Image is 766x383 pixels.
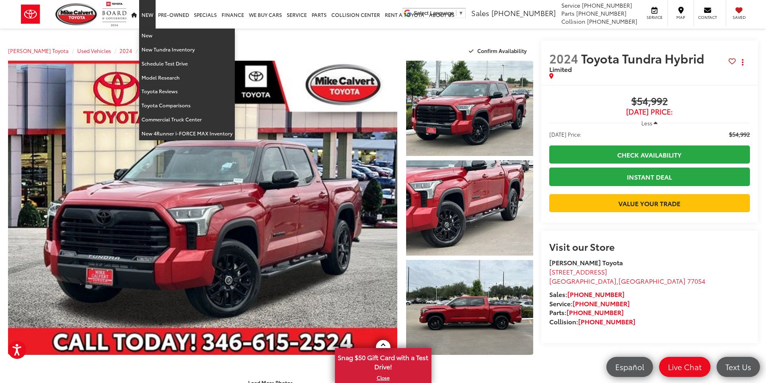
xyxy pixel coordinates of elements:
img: 2024 Toyota Tundra Hybrid Limited [405,259,534,356]
strong: Collision: [549,317,635,326]
a: Español [606,357,653,377]
span: dropdown dots [742,59,743,66]
a: Expand Photo 0 [8,61,397,355]
h2: Visit our Store [549,241,750,252]
span: [DATE] Price: [549,108,750,116]
span: Contact [698,14,717,20]
a: Live Chat [659,357,711,377]
span: [PHONE_NUMBER] [582,1,632,9]
span: 2024 [549,49,578,67]
a: Model Research [139,71,235,85]
a: Expand Photo 1 [406,61,533,156]
a: Instant Deal [549,168,750,186]
a: New 4Runner i-FORCE MAX Inventory [139,127,235,140]
a: Toyota Comparisons [139,98,235,113]
a: 2024 [119,47,132,54]
a: [PHONE_NUMBER] [573,299,630,308]
span: Snag $50 Gift Card with a Test Drive! [336,349,431,373]
span: Less [641,119,652,127]
span: Text Us [721,362,755,372]
a: Schedule Test Drive [139,57,235,71]
a: Expand Photo 2 [406,160,533,256]
span: [STREET_ADDRESS] [549,267,607,276]
a: [PHONE_NUMBER] [567,289,624,299]
span: [DATE] Price: [549,130,581,138]
a: Text Us [717,357,760,377]
button: Confirm Availability [464,44,533,58]
a: [PHONE_NUMBER] [578,317,635,326]
a: New [139,29,235,43]
span: [GEOGRAPHIC_DATA] [618,276,686,285]
strong: Parts: [549,307,624,317]
span: [GEOGRAPHIC_DATA] [549,276,616,285]
span: Map [672,14,690,20]
img: 2024 Toyota Tundra Hybrid Limited [4,59,401,356]
span: Service [561,1,580,9]
strong: [PERSON_NAME] Toyota [549,258,623,267]
a: [PHONE_NUMBER] [567,307,624,317]
span: Service [645,14,663,20]
button: Less [637,116,661,130]
span: 77054 [687,276,705,285]
span: Live Chat [664,362,706,372]
button: Actions [736,55,750,69]
span: , [549,276,705,285]
a: New Tundra Inventory [139,43,235,57]
span: Collision [561,17,585,25]
span: Saved [730,14,748,20]
a: Used Vehicles [77,47,111,54]
span: [PHONE_NUMBER] [576,9,626,17]
span: Confirm Availability [477,47,527,54]
span: Español [611,362,648,372]
a: Expand Photo 3 [406,260,533,355]
a: Commercial Truck Center [139,113,235,127]
a: Check Availability [549,145,750,164]
span: $54,992 [549,96,750,108]
a: [PERSON_NAME] Toyota [8,47,69,54]
span: $54,992 [729,130,750,138]
span: [PHONE_NUMBER] [491,8,556,18]
strong: Service: [549,299,630,308]
strong: Sales: [549,289,624,299]
img: 2024 Toyota Tundra Hybrid Limited [405,160,534,256]
span: ▼ [458,10,464,16]
span: Toyota Tundra Hybrid [581,49,707,67]
a: Value Your Trade [549,194,750,212]
span: Limited [549,64,572,74]
span: [PHONE_NUMBER] [587,17,637,25]
span: Parts [561,9,575,17]
a: [STREET_ADDRESS] [GEOGRAPHIC_DATA],[GEOGRAPHIC_DATA] 77054 [549,267,705,285]
span: Sales [471,8,489,18]
img: Mike Calvert Toyota [55,3,98,25]
a: Toyota Reviews [139,84,235,98]
img: 2024 Toyota Tundra Hybrid Limited [405,60,534,157]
